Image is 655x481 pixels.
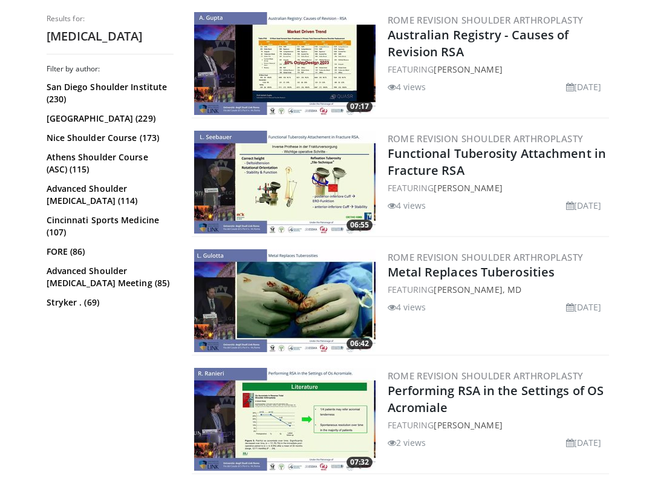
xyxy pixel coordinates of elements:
[388,14,584,26] a: Rome Revision Shoulder Arthroplasty
[388,251,584,263] a: Rome Revision Shoulder Arthroplasty
[347,220,373,231] span: 06:55
[388,80,426,93] li: 4 views
[194,368,376,471] img: 76ad462e-0bc3-4711-be4f-a9b6f6e1b3b0.300x170_q85_crop-smart_upscale.jpg
[388,145,607,178] a: Functional Tuberosity Attachment in Fracture RSA
[566,199,602,212] li: [DATE]
[47,151,171,175] a: Athens Shoulder Course (ASC) (115)
[388,63,607,76] div: FEATURING
[434,284,521,295] a: [PERSON_NAME], MD
[194,368,376,471] a: 07:32
[47,214,171,238] a: Cincinnati Sports Medicine (107)
[434,419,502,431] a: [PERSON_NAME]
[47,265,171,289] a: Advanced Shoulder [MEDICAL_DATA] Meeting (85)
[347,101,373,112] span: 07:17
[47,28,174,44] h2: [MEDICAL_DATA]
[566,301,602,313] li: [DATE]
[566,436,602,449] li: [DATE]
[47,81,171,105] a: San Diego Shoulder Institute (230)
[434,182,502,194] a: [PERSON_NAME]
[47,14,174,24] p: Results for:
[347,338,373,349] span: 06:42
[388,133,584,145] a: Rome Revision Shoulder Arthroplasty
[388,27,569,60] a: Australian Registry - Causes of Revision RSA
[47,183,171,207] a: Advanced Shoulder [MEDICAL_DATA] (114)
[194,12,376,115] img: ed440098-d2ad-415d-a4c2-1c117045ad6e.300x170_q85_crop-smart_upscale.jpg
[347,457,373,468] span: 07:32
[434,64,502,75] a: [PERSON_NAME]
[388,199,426,212] li: 4 views
[388,370,584,382] a: Rome Revision Shoulder Arthroplasty
[47,296,171,309] a: Stryker . (69)
[388,283,607,296] div: FEATURING
[194,131,376,234] a: 06:55
[388,436,426,449] li: 2 views
[194,131,376,234] img: bcdec364-c554-4472-8b41-6b58adb4684e.300x170_q85_crop-smart_upscale.jpg
[388,264,555,280] a: Metal Replaces Tuberosities
[388,419,607,431] div: FEATURING
[194,249,376,352] img: 98ea1a58-a5eb-4fce-a648-f8b41e99bb4c.300x170_q85_crop-smart_upscale.jpg
[47,132,171,144] a: Nice Shoulder Course (173)
[388,301,426,313] li: 4 views
[47,113,171,125] a: [GEOGRAPHIC_DATA] (229)
[388,382,604,416] a: Performing RSA in the Settings of OS Acromiale
[388,182,607,194] div: FEATURING
[194,12,376,115] a: 07:17
[47,64,174,74] h3: Filter by author:
[566,80,602,93] li: [DATE]
[194,249,376,352] a: 06:42
[47,246,171,258] a: FORE (86)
